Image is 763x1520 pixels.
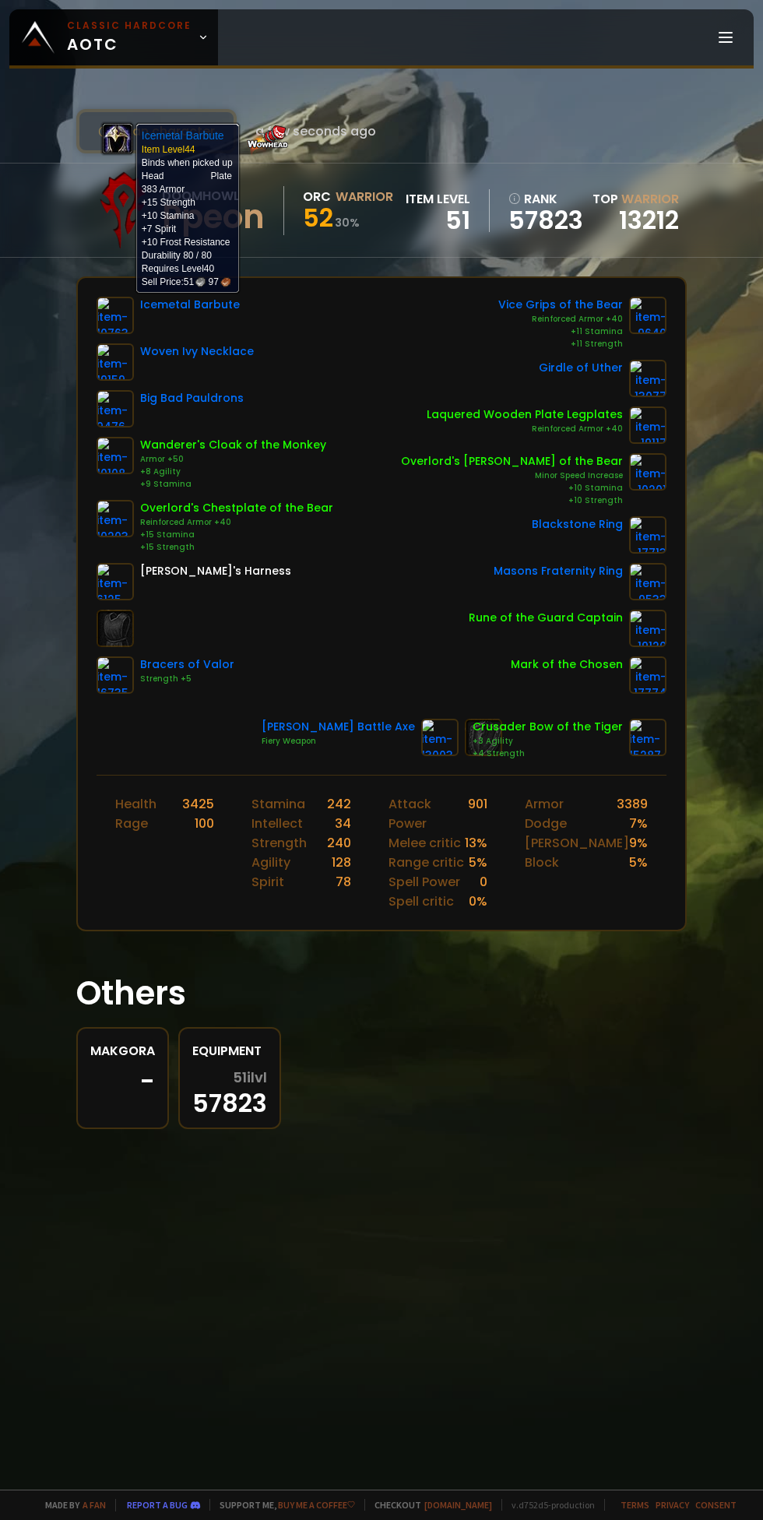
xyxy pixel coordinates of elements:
img: item-15287 [629,719,666,756]
img: item-19117 [629,406,666,444]
div: Blackstone Ring [532,516,623,533]
div: 57823 [192,1070,267,1115]
span: 51 ilvl [233,1070,267,1085]
div: +4 Strength [473,748,623,760]
img: item-13077 [629,360,666,397]
span: v. d752d5 - production [501,1499,595,1511]
div: Orc [303,187,331,206]
img: item-19159 [97,343,134,381]
span: a few seconds ago [255,121,376,141]
div: Makgora [90,1041,155,1061]
span: +7 Spirit [142,223,176,234]
div: +15 Strength [140,541,333,554]
div: Fiery Weapon [262,735,415,748]
img: item-10203 [97,500,134,537]
div: Attack Power [389,794,468,833]
div: 3389 [617,794,648,814]
td: Requires Level 40 [142,262,233,289]
h1: Others [76,969,687,1018]
div: Stamina [251,794,305,814]
span: AOTC [67,19,192,56]
div: 242 [327,794,351,814]
div: Equipment [192,1041,267,1061]
div: Block [525,853,559,872]
div: +3 Agility [473,735,623,748]
div: Health [115,794,156,814]
div: 0 % [469,892,487,911]
div: Melee critic [389,833,461,853]
div: - [90,1070,155,1093]
div: Spirit [251,872,284,892]
b: Icemetal Barbute [142,129,224,142]
div: +8 Agility [140,466,326,478]
td: Head [142,170,167,183]
a: Equipment51ilvl57823 [178,1027,281,1129]
span: Warrior [621,190,679,208]
div: 901 [468,794,487,833]
td: Binds when picked up +10 Frost Resistance Durability 80 / 80 [142,128,233,262]
a: [DOMAIN_NAME] [424,1499,492,1511]
div: +11 Strength [498,338,623,350]
div: Reinforced Armor +40 [427,423,623,435]
div: 7 % [629,814,648,833]
img: item-10763 [97,297,134,334]
div: [PERSON_NAME]'s Harness [140,563,291,579]
span: 97 [209,276,230,289]
div: 9 % [629,833,648,853]
div: Sell Price: [142,276,233,289]
div: 3425 [182,794,214,814]
div: [PERSON_NAME] [525,833,629,853]
div: Strength +5 [140,673,234,685]
div: Range critic [389,853,464,872]
div: Reinforced Armor +40 [498,313,623,325]
div: Vice Grips of the Bear [498,297,623,313]
div: +11 Stamina [498,325,623,338]
span: +15 Strength [142,197,195,208]
div: Girdle of Uther [539,360,623,376]
img: item-19120 [629,610,666,647]
div: Spell critic [389,892,454,911]
small: 30 % [335,215,360,230]
img: item-17774 [629,656,666,694]
div: +10 Stamina [401,482,623,494]
div: Armor [525,794,564,814]
span: Plate [211,171,232,181]
a: Privacy [656,1499,689,1511]
div: Minor Speed Increase [401,470,623,482]
div: Masons Fraternity Ring [494,563,623,579]
div: 51 [406,209,470,232]
img: item-16735 [97,656,134,694]
div: Big Bad Pauldrons [140,390,244,406]
div: Laquered Wooden Plate Legplates [427,406,623,423]
span: Item Level 44 [142,144,195,155]
div: Wanderer's Cloak of the Monkey [140,437,326,453]
div: 128 [332,853,351,872]
div: Bracers of Valor [140,656,234,673]
div: Icemetal Barbute [140,297,240,313]
div: +10 Strength [401,494,623,507]
div: Woven Ivy Necklace [140,343,254,360]
div: Rune of the Guard Captain [469,610,623,626]
img: item-13003 [421,719,459,756]
div: Agility [251,853,290,872]
img: item-6125 [97,563,134,600]
div: 34 [335,814,351,833]
img: item-9533 [629,563,666,600]
span: Checkout [364,1499,492,1511]
div: Mark of the Chosen [511,656,623,673]
img: item-9640 [629,297,666,334]
div: [PERSON_NAME] Battle Axe [262,719,415,735]
div: Overlord's Chestplate of the Bear [140,500,333,516]
div: Top [592,189,679,209]
img: item-9476 [97,390,134,427]
div: +9 Stamina [140,478,326,491]
div: Intellect [251,814,303,833]
img: item-10201 [629,453,666,491]
div: 240 [327,833,351,853]
a: Makgora- [76,1027,169,1129]
div: 0 [480,872,487,892]
div: Dodge [525,814,567,833]
div: Armor +50 [140,453,326,466]
div: rank [508,189,583,209]
span: Support me, [209,1499,355,1511]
